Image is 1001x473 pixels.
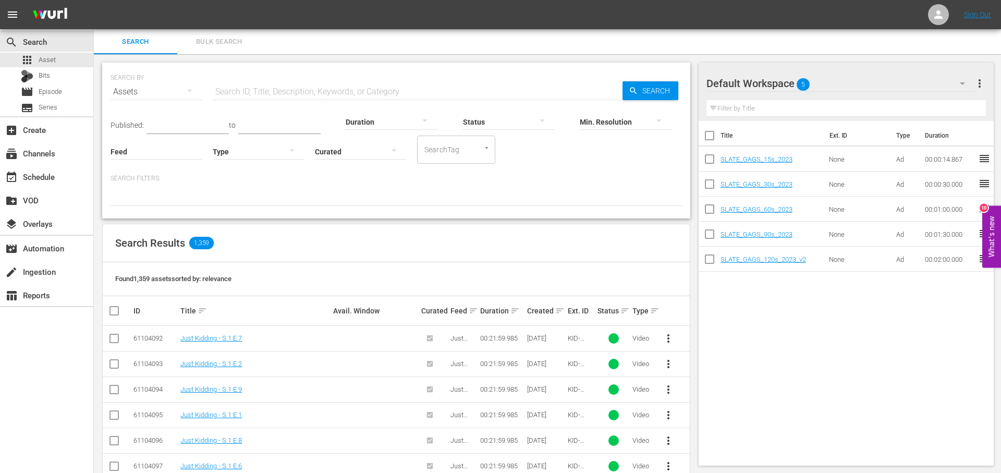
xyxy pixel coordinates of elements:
div: Video [632,385,653,393]
div: Default Workspace [706,69,975,98]
span: KID-FM008 [568,436,588,452]
span: VOD [5,195,18,207]
td: 00:00:14.867 [921,147,978,172]
div: [DATE] [527,462,565,470]
a: Just Kidding - S.1 E.2 [180,360,242,368]
a: Just Kidding - S.1 E.8 [180,436,242,444]
div: 00:21:59.985 [480,360,524,368]
div: ID [133,307,177,315]
div: Ext. ID [568,307,594,315]
span: more_vert [662,383,675,396]
span: Bulk Search [184,36,254,48]
span: KID-FM007 [568,334,588,350]
th: Title [721,121,823,150]
span: sort [510,306,520,316]
a: SLATE_GAGS_15s_2023 [721,155,792,163]
span: to [229,121,236,129]
td: None [825,172,893,197]
span: KID-FM001 [568,411,588,427]
div: 00:21:59.985 [480,436,524,444]
td: 00:02:00.000 [921,247,978,272]
span: Just Kidding [450,411,472,427]
a: SLATE_GAGS_90s_2023 [721,231,792,238]
td: Ad [892,147,921,172]
div: 61104095 [133,411,177,419]
td: None [825,222,893,247]
img: ans4CAIJ8jUAAAAAAAAAAAAAAAAAAAAAAAAgQb4GAAAAAAAAAAAAAAAAAAAAAAAAJMjXAAAAAAAAAAAAAAAAAAAAAAAAgAT5G... [25,3,75,27]
span: Found 1,359 assets sorted by: relevance [115,275,231,283]
a: Just Kidding - S.1 E.6 [180,462,242,470]
span: Just Kidding [450,385,472,401]
span: more_vert [662,358,675,370]
div: [DATE] [527,436,565,444]
span: reorder [978,177,991,190]
div: 00:21:59.985 [480,411,524,419]
td: Ad [892,247,921,272]
span: Channels [5,148,18,160]
div: Title [180,305,330,317]
button: Open Feedback Widget [982,205,1001,268]
span: more_vert [662,434,675,447]
span: Episode [21,86,33,98]
span: Reports [5,289,18,302]
span: reorder [978,227,991,240]
div: [DATE] [527,334,565,342]
div: Avail. Window [333,307,418,315]
span: Just Kidding [450,436,472,452]
button: more_vert [656,351,681,377]
p: Search Filters: [111,174,682,183]
span: Ingestion [5,266,18,278]
span: sort [650,306,660,316]
a: Just Kidding - S.1 E.7 [180,334,242,342]
span: 1,359 [189,237,214,249]
button: more_vert [656,403,681,428]
span: Search [5,36,18,48]
div: [DATE] [527,411,565,419]
a: SLATE_GAGS_30s_2023 [721,180,792,188]
span: reorder [978,152,991,165]
div: Feed [450,305,477,317]
span: Automation [5,242,18,255]
td: 00:01:00.000 [921,197,978,222]
div: Created [527,305,565,317]
span: more_vert [973,77,986,90]
div: Video [632,334,653,342]
td: None [825,197,893,222]
span: Published: [111,121,144,129]
button: Search [622,81,678,100]
button: more_vert [656,326,681,351]
div: 61104097 [133,462,177,470]
span: sort [555,306,565,316]
span: Search Results [115,237,185,249]
span: Create [5,124,18,137]
div: Duration [480,305,524,317]
div: Curated [421,307,447,315]
div: Type [632,305,653,317]
span: Asset [21,54,33,66]
span: Just Kidding [450,334,472,350]
span: reorder [978,202,991,215]
div: 00:21:59.985 [480,334,524,342]
div: Video [632,411,653,419]
td: Ad [892,197,921,222]
div: Bits [21,70,33,82]
td: 00:00:30.000 [921,172,978,197]
div: [DATE] [527,360,565,368]
div: 00:21:59.985 [480,385,524,393]
span: Search [638,81,678,100]
th: Type [890,121,919,150]
span: menu [6,8,19,21]
td: None [825,147,893,172]
div: Video [632,360,653,368]
button: more_vert [973,71,986,96]
td: 00:01:30.000 [921,222,978,247]
span: Just Kidding [450,360,472,375]
span: KID-FM002 [568,360,588,375]
a: Just Kidding - S.1 E.1 [180,411,242,419]
div: 61104093 [133,360,177,368]
span: sort [469,306,478,316]
span: more_vert [662,409,675,421]
div: Video [632,462,653,470]
td: None [825,247,893,272]
div: 00:21:59.985 [480,462,524,470]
